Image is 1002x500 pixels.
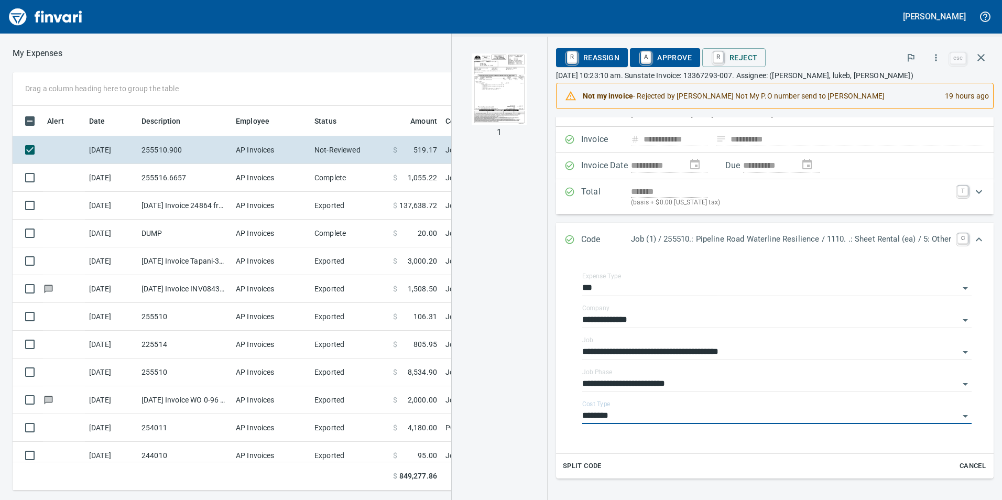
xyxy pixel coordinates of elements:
[441,358,703,386] td: Job (1) / 255510.: Pipeline Road Waterline Resilience / 2010. .: Erosion Control / 3: Material
[567,51,577,63] a: R
[556,223,994,257] div: Expand
[47,115,78,127] span: Alert
[399,471,437,482] span: 849,277.86
[232,247,310,275] td: AP Invoices
[958,281,973,296] button: Open
[408,395,437,405] span: 2,000.00
[85,192,137,220] td: [DATE]
[85,247,137,275] td: [DATE]
[310,358,389,386] td: Exported
[232,358,310,386] td: AP Invoices
[85,442,137,470] td: [DATE]
[583,92,633,100] strong: Not my invoice
[310,192,389,220] td: Exported
[137,414,232,442] td: 254011
[418,450,437,461] span: 95.00
[441,386,703,414] td: Job (1) / 255510.: Pipeline Road Waterline Resilience / 1003. .: General Requirements / 5: Other
[137,331,232,358] td: 225514
[556,257,994,479] div: Expand
[393,471,397,482] span: $
[310,247,389,275] td: Exported
[85,136,137,164] td: [DATE]
[399,200,438,211] span: 137,638.72
[314,115,350,127] span: Status
[445,115,483,127] span: Coding
[137,275,232,303] td: [DATE] Invoice INV084364 from Traffic Safety Supply Co. Inc (1-11034)
[232,275,310,303] td: AP Invoices
[408,367,437,377] span: 8,534.90
[441,247,703,275] td: Job (1) / 254011.: WWTP Upgrade Project Clatskanie / 14. . 101: [PERSON_NAME] Chip Export / 5: Other
[958,313,973,328] button: Open
[141,115,181,127] span: Description
[85,331,137,358] td: [DATE]
[393,145,397,155] span: $
[13,47,62,60] nav: breadcrumb
[137,358,232,386] td: 255510
[232,442,310,470] td: AP Invoices
[232,220,310,247] td: AP Invoices
[947,45,994,70] span: Close invoice
[310,275,389,303] td: Exported
[957,186,968,196] a: T
[560,458,604,474] button: Split Code
[393,172,397,183] span: $
[408,256,437,266] span: 3,000.20
[25,83,179,94] p: Drag a column heading here to group the table
[141,115,194,127] span: Description
[236,115,269,127] span: Employee
[232,192,310,220] td: AP Invoices
[47,115,64,127] span: Alert
[85,414,137,442] td: [DATE]
[397,115,437,127] span: Amount
[393,450,397,461] span: $
[903,11,966,22] h5: [PERSON_NAME]
[232,414,310,442] td: AP Invoices
[958,409,973,423] button: Open
[581,233,631,247] p: Code
[13,47,62,60] p: My Expenses
[441,442,703,470] td: Job (1) / 244010.: CRWWD Sludge Pump Replacement / 1003. .: General Requirements / 5: Other
[393,228,397,238] span: $
[936,86,989,105] div: 19 hours ago
[564,49,619,67] span: Reassign
[418,228,437,238] span: 20.00
[393,339,397,350] span: $
[232,303,310,331] td: AP Invoices
[563,460,602,472] span: Split Code
[924,46,947,69] button: More
[413,145,437,155] span: 519.17
[89,115,105,127] span: Date
[6,4,85,29] img: Finvari
[393,367,397,377] span: $
[581,186,631,208] p: Total
[310,136,389,164] td: Not-Reviewed
[137,247,232,275] td: [DATE] Invoice Tapani-31-02 1 from Columbia West Engineering Inc (1-10225)
[85,358,137,386] td: [DATE]
[441,136,703,164] td: Job (1) / 255510.: Pipeline Road Waterline Resilience / 1110. .: Sheet Rental (ea) / 5: Other
[310,303,389,331] td: Exported
[310,331,389,358] td: Exported
[957,233,968,244] a: C
[958,345,973,360] button: Open
[137,164,232,192] td: 255516.6657
[408,172,437,183] span: 1,055.22
[441,220,703,247] td: Job (1) / 244010.: CRWWD Sludge Pump Replacement / 1013. .: Cleanup/Punchlist / 5: Other
[959,460,987,472] span: Cancel
[556,179,994,214] div: Expand
[441,303,703,331] td: Job (1) / 255510.: Pipeline Road Waterline Resilience / 1003. .: General Requirements / 4: Subcon...
[556,70,994,81] p: [DATE] 10:23:10 am. Sunstate Invoice: 13367293-007. Assignee: ([PERSON_NAME], lukeb, [PERSON_NAME])
[393,284,397,294] span: $
[310,442,389,470] td: Exported
[899,46,922,69] button: Flag
[137,303,232,331] td: 255510
[582,337,593,343] label: Job
[958,377,973,392] button: Open
[441,414,703,442] td: PO (1) / 254011.4006: 1200-C Permitting - Pacific Northwest Stormwater LLC / 1: On-Site Analysis,...
[85,220,137,247] td: [DATE]
[43,285,54,292] span: Has messages
[85,275,137,303] td: [DATE]
[900,8,968,25] button: [PERSON_NAME]
[713,51,723,63] a: R
[441,192,703,220] td: Job (1) / 254014. 02: Canyonfalls Creek PS Design / 40070. . 01: Subcontractor Engineering Valida...
[441,275,703,303] td: Job (1) / 254011.: WWTP Upgrade Project Clatskanie / 14. . 104: Mill Road Access / 3: Material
